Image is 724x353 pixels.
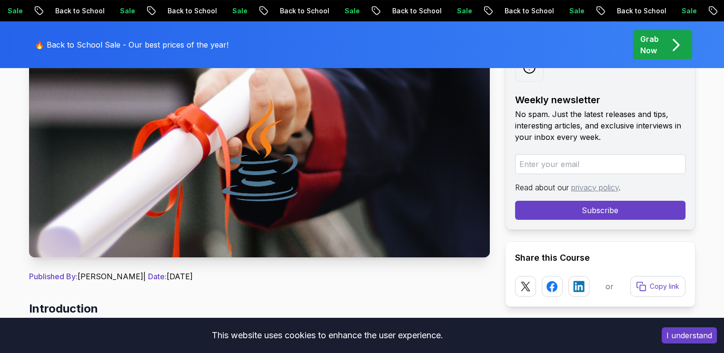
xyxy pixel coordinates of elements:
[29,272,78,281] span: Published By:
[29,271,490,282] p: [PERSON_NAME] | [DATE]
[29,43,490,257] img: How to Earn a Full Stack Web Developer Certificate Online thumbnail
[112,6,142,16] p: Sale
[496,6,561,16] p: Back to School
[47,6,112,16] p: Back to School
[515,108,685,143] p: No spam. Just the latest releases and tips, interesting articles, and exclusive interviews in you...
[515,93,685,107] h2: Weekly newsletter
[609,6,674,16] p: Back to School
[449,6,479,16] p: Sale
[561,6,592,16] p: Sale
[224,6,255,16] p: Sale
[515,182,685,193] p: Read about our .
[384,6,449,16] p: Back to School
[272,6,337,16] p: Back to School
[640,33,659,56] p: Grab Now
[515,251,685,265] h2: Share this Course
[148,272,167,281] span: Date:
[159,6,224,16] p: Back to School
[571,183,619,192] a: privacy policy
[630,276,685,297] button: Copy link
[515,154,685,174] input: Enter your email
[29,301,490,316] h2: Introduction
[650,282,679,291] p: Copy link
[605,281,614,292] p: or
[662,327,717,343] button: Accept cookies
[515,201,685,220] button: Subscribe
[674,6,704,16] p: Sale
[35,39,228,50] p: 🔥 Back to School Sale - Our best prices of the year!
[337,6,367,16] p: Sale
[7,325,647,346] div: This website uses cookies to enhance the user experience.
